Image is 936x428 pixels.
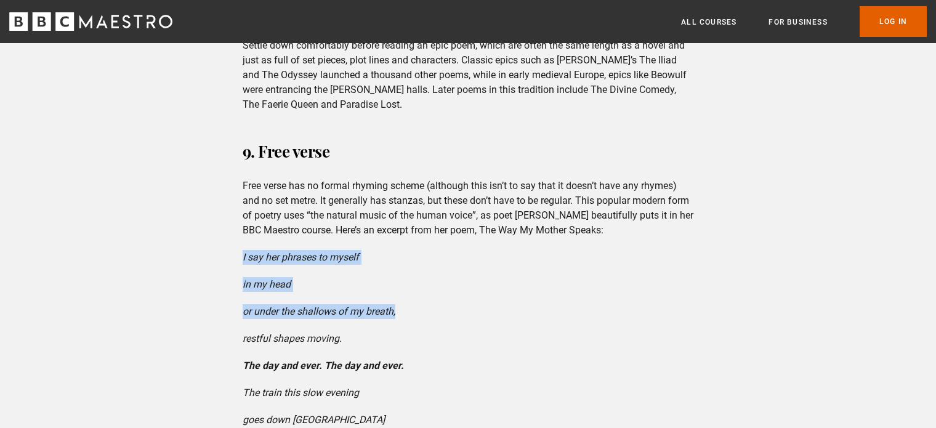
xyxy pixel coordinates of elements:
a: All Courses [681,16,736,28]
em: I say her phrases to myself [243,251,359,263]
a: For business [769,16,827,28]
h3: 9. Free verse [243,137,694,166]
svg: BBC Maestro [9,12,172,31]
strong: The day and ever. The day and ever. [243,360,404,371]
em: in my head [243,278,291,290]
p: Free verse has no formal rhyming scheme (although this isn’t to say that it doesn’t have any rhym... [243,179,694,238]
nav: Primary [681,6,927,37]
em: The train this slow evening [243,387,359,398]
em: or under the shallows of my breath, [243,305,395,317]
em: goes down [GEOGRAPHIC_DATA] [243,414,385,426]
p: Settle down comfortably before reading an epic poem, which are often the same length as a novel a... [243,38,694,112]
a: Log In [860,6,927,37]
em: restful shapes moving. [243,333,342,344]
